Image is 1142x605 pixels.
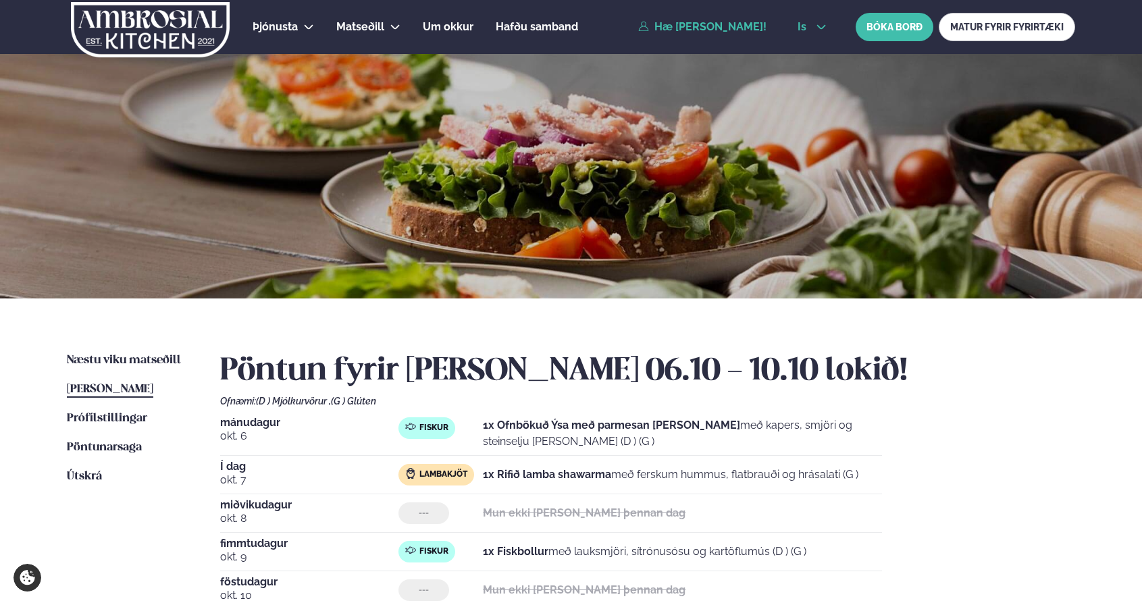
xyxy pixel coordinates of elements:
[483,419,740,431] strong: 1x Ofnbökuð Ýsa með parmesan [PERSON_NAME]
[220,587,398,604] span: okt. 10
[939,13,1075,41] a: MATUR FYRIR FYRIRTÆKI
[253,20,298,33] span: Þjónusta
[67,354,181,366] span: Næstu viku matseðill
[220,549,398,565] span: okt. 9
[419,469,467,480] span: Lambakjöt
[67,384,153,395] span: [PERSON_NAME]
[419,546,448,557] span: Fiskur
[67,471,102,482] span: Útskrá
[220,461,398,472] span: Í dag
[220,428,398,444] span: okt. 6
[67,442,142,453] span: Pöntunarsaga
[798,22,810,32] span: is
[405,468,416,479] img: Lamb.svg
[253,19,298,35] a: Þjónusta
[220,472,398,488] span: okt. 7
[483,544,806,560] p: með lauksmjöri, sítrónusósu og kartöflumús (D ) (G )
[483,506,685,519] strong: Mun ekki [PERSON_NAME] þennan dag
[483,583,685,596] strong: Mun ekki [PERSON_NAME] þennan dag
[67,382,153,398] a: [PERSON_NAME]
[419,423,448,433] span: Fiskur
[67,352,181,369] a: Næstu viku matseðill
[220,510,398,527] span: okt. 8
[496,19,578,35] a: Hafðu samband
[638,21,767,33] a: Hæ [PERSON_NAME]!
[483,545,548,558] strong: 1x Fiskbollur
[405,421,416,432] img: fish.svg
[419,585,429,596] span: ---
[220,500,398,510] span: miðvikudagur
[483,467,858,483] p: með ferskum hummus, flatbrauði og hrásalati (G )
[220,352,1075,390] h2: Pöntun fyrir [PERSON_NAME] 06.10 - 10.10 lokið!
[331,396,376,406] span: (G ) Glúten
[67,413,147,424] span: Prófílstillingar
[220,417,398,428] span: mánudagur
[67,469,102,485] a: Útskrá
[483,417,882,450] p: með kapers, smjöri og steinselju [PERSON_NAME] (D ) (G )
[483,468,611,481] strong: 1x Rifið lamba shawarma
[787,22,837,32] button: is
[405,545,416,556] img: fish.svg
[220,577,398,587] span: föstudagur
[220,396,1075,406] div: Ofnæmi:
[256,396,331,406] span: (D ) Mjólkurvörur ,
[67,411,147,427] a: Prófílstillingar
[336,19,384,35] a: Matseðill
[70,2,231,57] img: logo
[419,508,429,519] span: ---
[220,538,398,549] span: fimmtudagur
[14,564,41,591] a: Cookie settings
[423,19,473,35] a: Um okkur
[423,20,473,33] span: Um okkur
[67,440,142,456] a: Pöntunarsaga
[336,20,384,33] span: Matseðill
[856,13,933,41] button: BÓKA BORÐ
[496,20,578,33] span: Hafðu samband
